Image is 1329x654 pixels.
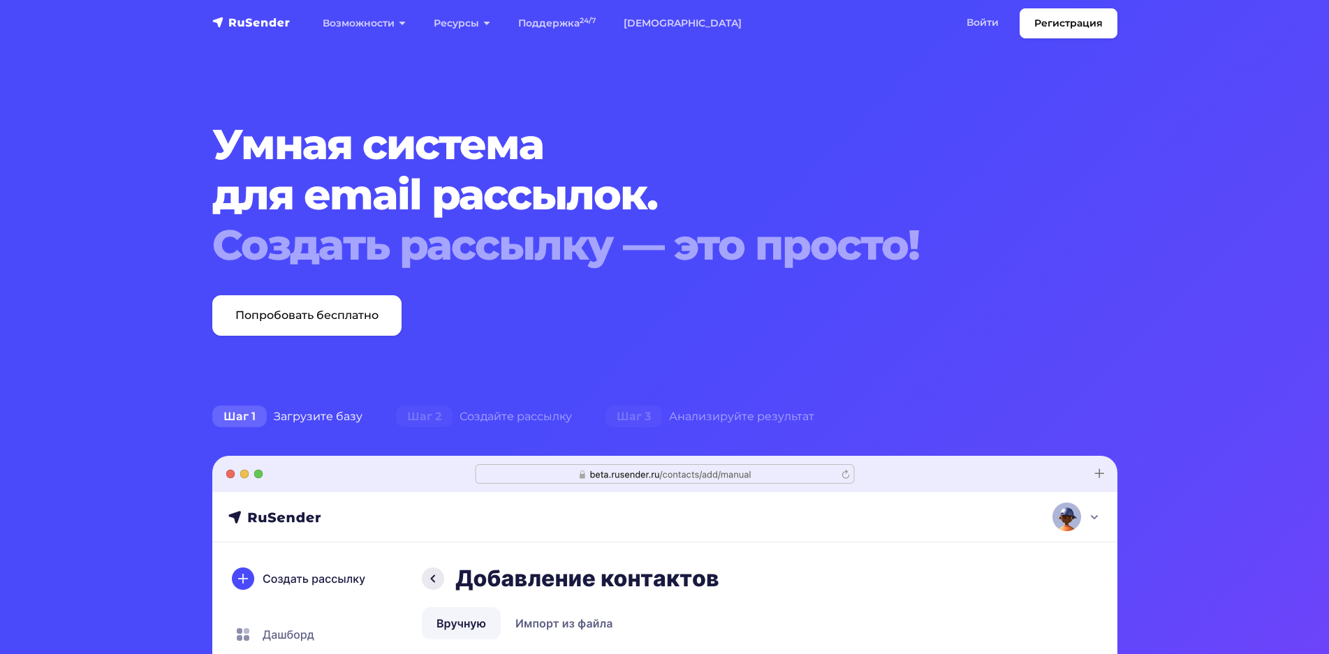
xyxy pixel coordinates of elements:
[610,9,756,38] a: [DEMOGRAPHIC_DATA]
[379,403,589,431] div: Создайте рассылку
[212,15,291,29] img: RuSender
[309,9,420,38] a: Возможности
[196,403,379,431] div: Загрузите базу
[589,403,831,431] div: Анализируйте результат
[580,16,596,25] sup: 24/7
[504,9,610,38] a: Поддержка24/7
[212,119,1041,270] h1: Умная система для email рассылок.
[212,220,1041,270] div: Создать рассылку — это просто!
[212,295,402,336] a: Попробовать бесплатно
[420,9,504,38] a: Ресурсы
[605,406,662,428] span: Шаг 3
[212,406,267,428] span: Шаг 1
[953,8,1013,37] a: Войти
[396,406,453,428] span: Шаг 2
[1020,8,1117,38] a: Регистрация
